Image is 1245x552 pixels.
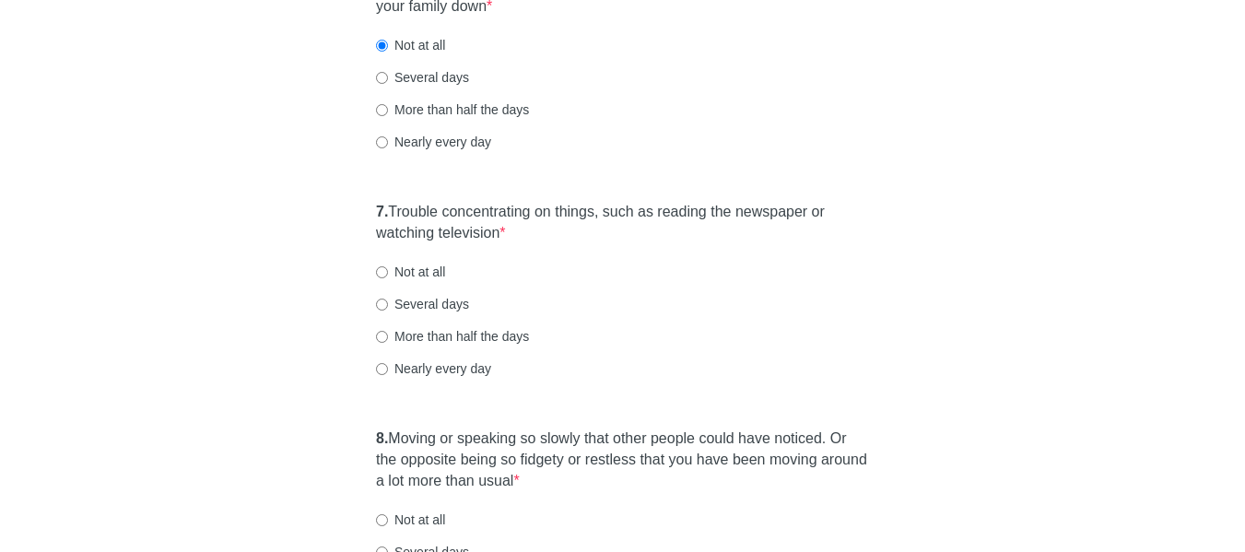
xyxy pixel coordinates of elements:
[376,514,388,526] input: Not at all
[376,136,388,148] input: Nearly every day
[376,68,469,87] label: Several days
[376,359,491,378] label: Nearly every day
[376,133,491,151] label: Nearly every day
[376,202,869,244] label: Trouble concentrating on things, such as reading the newspaper or watching television
[376,511,445,529] label: Not at all
[376,100,529,119] label: More than half the days
[376,104,388,116] input: More than half the days
[376,72,388,84] input: Several days
[376,430,388,446] strong: 8.
[376,204,388,219] strong: 7.
[376,429,869,492] label: Moving or speaking so slowly that other people could have noticed. Or the opposite being so fidge...
[376,295,469,313] label: Several days
[376,40,388,52] input: Not at all
[376,363,388,375] input: Nearly every day
[376,263,445,281] label: Not at all
[376,36,445,54] label: Not at all
[376,327,529,346] label: More than half the days
[376,266,388,278] input: Not at all
[376,331,388,343] input: More than half the days
[376,299,388,311] input: Several days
